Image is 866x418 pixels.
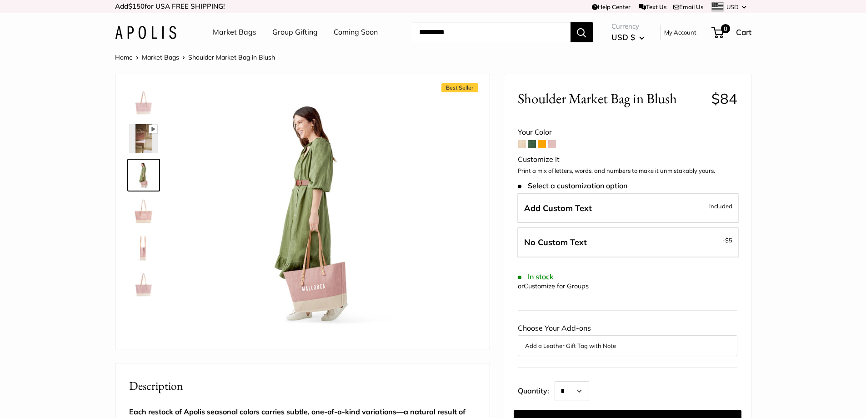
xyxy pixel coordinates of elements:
img: Shoulder Market Bag in Blush [129,88,158,117]
a: Market Bags [213,25,256,39]
a: Shoulder Market Bag in Blush [127,86,160,119]
button: USD $ [611,30,645,45]
p: Print a mix of letters, words, and numbers to make it unmistakably yours. [518,166,737,176]
a: Home [115,53,133,61]
span: Best Seller [441,83,478,92]
span: Select a customization option [518,181,627,190]
h2: Description [129,377,476,395]
img: Shoulder Market Bag in Blush [188,88,439,339]
div: or [518,280,589,292]
a: Group Gifting [272,25,318,39]
span: Shoulder Market Bag in Blush [188,53,275,61]
span: Currency [611,20,645,33]
div: Choose Your Add-ons [518,322,737,356]
img: Shoulder Market Bag in Blush [129,124,158,153]
a: Customize for Groups [524,282,589,290]
span: In stock [518,272,554,281]
button: Search [571,22,593,42]
a: Text Us [639,3,666,10]
button: Add a Leather Gift Tag with Note [525,340,730,351]
span: Cart [736,27,751,37]
span: 0 [721,24,730,33]
a: Shoulder Market Bag in Blush [127,268,160,301]
div: Customize It [518,153,737,166]
label: Add Custom Text [517,193,739,223]
a: My Account [664,27,696,38]
a: Help Center [592,3,631,10]
span: $150 [128,2,145,10]
img: Shoulder Market Bag in Blush [129,270,158,299]
img: Shoulder Market Bag in Blush [129,161,158,190]
img: Apolis [115,26,176,39]
span: Included [709,201,732,212]
a: Shoulder Market Bag in Blush [127,122,160,155]
input: Search... [412,22,571,42]
a: 0 Cart [712,25,751,40]
label: Leave Blank [517,227,739,257]
a: Shoulder Market Bag in Blush [127,195,160,228]
a: Email Us [673,3,703,10]
img: Shoulder Market Bag in Blush [129,233,158,262]
a: Coming Soon [334,25,378,39]
span: $5 [725,237,732,244]
div: Your Color [518,126,737,139]
span: USD $ [611,32,635,42]
a: Shoulder Market Bag in Blush [127,232,160,264]
span: $84 [711,90,737,107]
span: Add Custom Text [524,203,592,213]
img: Shoulder Market Bag in Blush [129,197,158,226]
span: Shoulder Market Bag in Blush [518,90,705,107]
span: USD [726,3,739,10]
a: Market Bags [142,53,179,61]
nav: Breadcrumb [115,51,275,63]
span: No Custom Text [524,237,587,247]
a: Shoulder Market Bag in Blush [127,159,160,191]
label: Quantity: [518,378,555,401]
span: - [722,235,732,246]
